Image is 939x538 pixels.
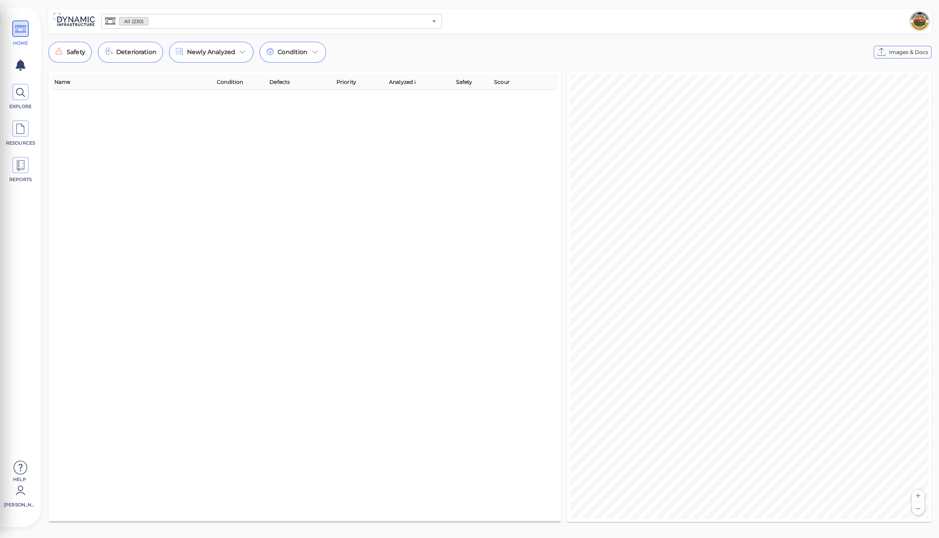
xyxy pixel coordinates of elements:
[413,80,417,84] img: sort_z_to_a
[5,103,37,110] span: EXPLORE
[874,46,932,58] button: Images & Docs
[912,502,924,515] button: Zoom out
[120,18,148,25] span: All (230)
[217,77,243,86] span: Condition
[278,48,307,57] span: Condition
[269,77,290,86] span: Defects
[4,476,35,482] span: Help
[4,501,35,508] span: [PERSON_NAME]
[570,74,929,519] canvas: Map
[907,504,933,532] iframe: Chat
[67,48,85,57] span: Safety
[4,20,37,47] a: HOME
[5,176,37,183] span: REPORTS
[187,48,235,57] span: Newly Analyzed
[4,120,37,146] a: RESOURCES
[54,77,70,86] span: Name
[456,77,472,86] span: Safety
[389,77,417,86] span: Analyzed
[5,40,37,47] span: HOME
[4,157,37,183] a: REPORTS
[912,490,924,502] button: Zoom in
[429,16,439,26] button: Open
[336,77,356,86] span: Priority
[889,48,928,57] span: Images & Docs
[116,48,156,57] span: Deterioration
[5,140,37,146] span: RESOURCES
[4,84,37,110] a: EXPLORE
[494,77,510,86] span: Scour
